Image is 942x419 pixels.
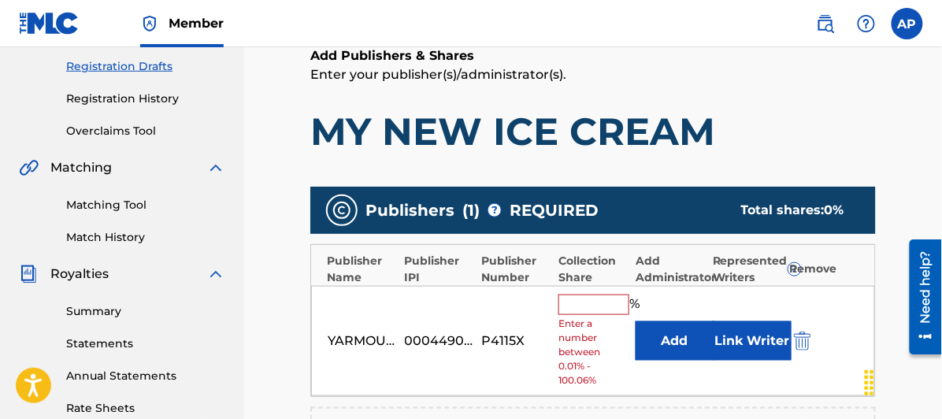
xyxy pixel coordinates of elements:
p: Enter your publisher(s)/administrator(s). [310,65,876,84]
a: Registration History [66,91,225,107]
span: 0 % [825,202,844,217]
img: search [816,14,835,33]
a: Matching Tool [66,197,225,213]
img: expand [206,158,225,177]
span: Royalties [50,265,109,284]
div: Collection Share [558,253,628,286]
img: publishers [332,201,351,220]
h1: MY NEW ICE CREAM [310,108,876,155]
span: ? [488,204,501,217]
h6: Add Publishers & Shares [310,46,876,65]
a: Summary [66,303,225,320]
a: Match History [66,229,225,246]
iframe: Chat Widget [863,343,942,419]
div: Represented Writers [713,253,782,286]
a: Statements [66,336,225,352]
div: Add Administrator [636,253,705,286]
span: Enter a number between 0.01% - 100.06% [558,317,628,387]
button: Add [636,321,714,361]
div: Remove [790,261,861,277]
a: Rate Sheets [66,400,225,417]
img: help [857,14,876,33]
img: Matching [19,158,39,177]
a: Registration Drafts [66,58,225,75]
span: Publishers [365,198,454,222]
span: REQUIRED [510,198,599,222]
div: Publisher Name [327,253,396,286]
a: Overclaims Tool [66,123,225,139]
div: Publisher Number [481,253,551,286]
img: Top Rightsholder [140,14,159,33]
span: % [629,295,643,315]
div: Publisher IPI [404,253,473,286]
div: Help [851,8,882,39]
div: User Menu [892,8,923,39]
img: Royalties [19,265,38,284]
img: MLC Logo [19,12,80,35]
div: Drag [857,359,882,406]
div: Total shares: [741,201,844,220]
button: Link Writer [713,321,792,361]
a: Public Search [810,8,841,39]
iframe: Resource Center [898,233,942,360]
span: ( 1 ) [462,198,480,222]
span: ? [788,263,801,276]
span: Member [169,14,224,32]
img: expand [206,265,225,284]
a: Annual Statements [66,368,225,384]
span: Matching [50,158,112,177]
img: 12a2ab48e56ec057fbd8.svg [794,332,811,350]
